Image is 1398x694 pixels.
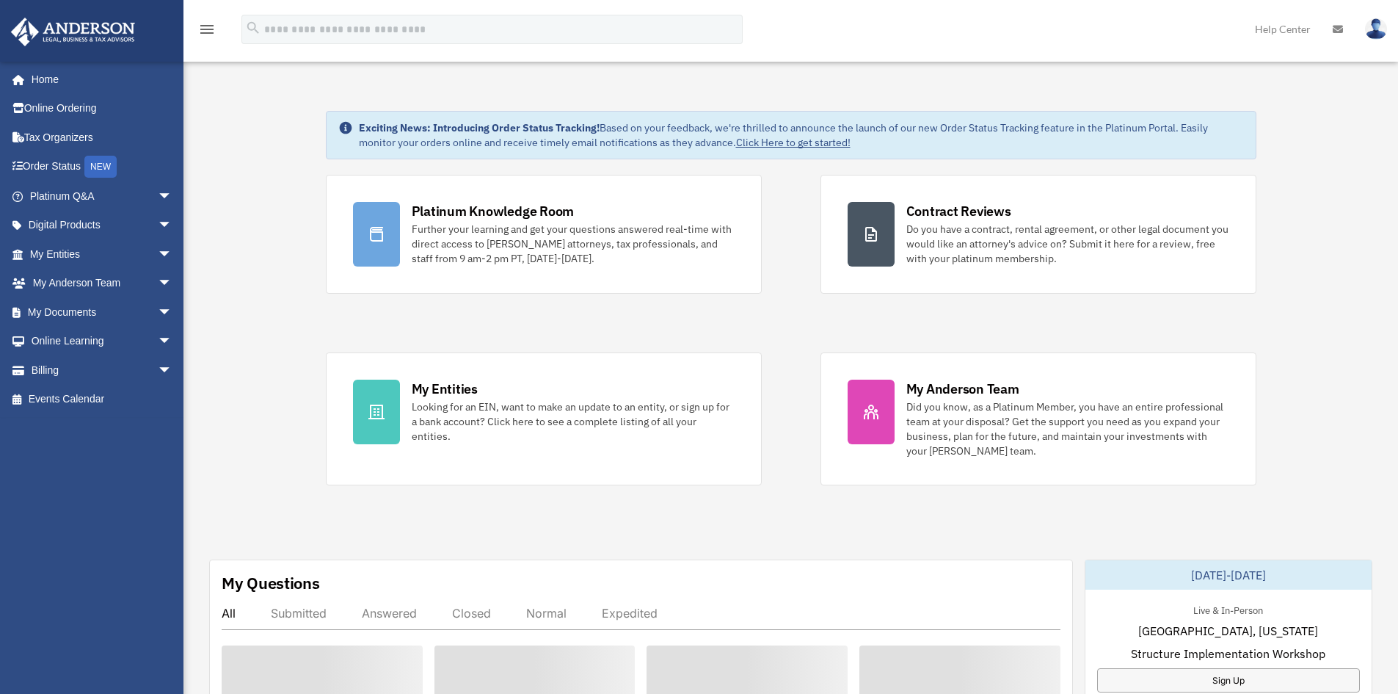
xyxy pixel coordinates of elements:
[158,211,187,241] span: arrow_drop_down
[84,156,117,178] div: NEW
[10,239,194,269] a: My Entitiesarrow_drop_down
[820,353,1256,485] a: My Anderson Team Did you know, as a Platinum Member, you have an entire professional team at your...
[326,353,762,485] a: My Entities Looking for an EIN, want to make an update to an entity, or sign up for a bank accoun...
[158,355,187,386] span: arrow_drop_down
[198,26,216,38] a: menu
[10,123,194,152] a: Tax Organizers
[10,65,187,94] a: Home
[1131,645,1325,662] span: Structure Implementation Workshop
[906,400,1229,458] div: Did you know, as a Platinum Member, you have an entire professional team at your disposal? Get th...
[1138,622,1318,640] span: [GEOGRAPHIC_DATA], [US_STATE]
[412,202,575,220] div: Platinum Knowledge Room
[359,120,1244,150] div: Based on your feedback, we're thrilled to announce the launch of our new Order Status Tracking fe...
[10,327,194,356] a: Online Learningarrow_drop_down
[271,606,327,621] div: Submitted
[158,269,187,299] span: arrow_drop_down
[906,380,1019,398] div: My Anderson Team
[1085,560,1372,590] div: [DATE]-[DATE]
[362,606,417,621] div: Answered
[10,152,194,182] a: Order StatusNEW
[906,202,1011,220] div: Contract Reviews
[10,355,194,385] a: Billingarrow_drop_down
[10,211,194,240] a: Digital Productsarrow_drop_down
[222,572,320,594] div: My Questions
[359,121,600,134] strong: Exciting News: Introducing Order Status Tracking!
[10,94,194,123] a: Online Ordering
[736,136,851,149] a: Click Here to get started!
[158,327,187,357] span: arrow_drop_down
[245,20,261,36] i: search
[158,181,187,212] span: arrow_drop_down
[1182,601,1275,617] div: Live & In-Person
[7,18,139,46] img: Anderson Advisors Platinum Portal
[820,175,1256,294] a: Contract Reviews Do you have a contract, rental agreement, or other legal document you would like...
[326,175,762,294] a: Platinum Knowledge Room Further your learning and get your questions answered real-time with dire...
[222,606,236,621] div: All
[158,239,187,270] span: arrow_drop_down
[602,606,658,621] div: Expedited
[10,269,194,298] a: My Anderson Teamarrow_drop_down
[452,606,491,621] div: Closed
[1097,668,1360,693] a: Sign Up
[198,21,216,38] i: menu
[1365,18,1387,40] img: User Pic
[10,181,194,211] a: Platinum Q&Aarrow_drop_down
[412,380,478,398] div: My Entities
[158,297,187,328] span: arrow_drop_down
[10,385,194,414] a: Events Calendar
[10,297,194,327] a: My Documentsarrow_drop_down
[906,222,1229,266] div: Do you have a contract, rental agreement, or other legal document you would like an attorney's ad...
[412,400,735,444] div: Looking for an EIN, want to make an update to an entity, or sign up for a bank account? Click her...
[412,222,735,266] div: Further your learning and get your questions answered real-time with direct access to [PERSON_NAM...
[526,606,567,621] div: Normal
